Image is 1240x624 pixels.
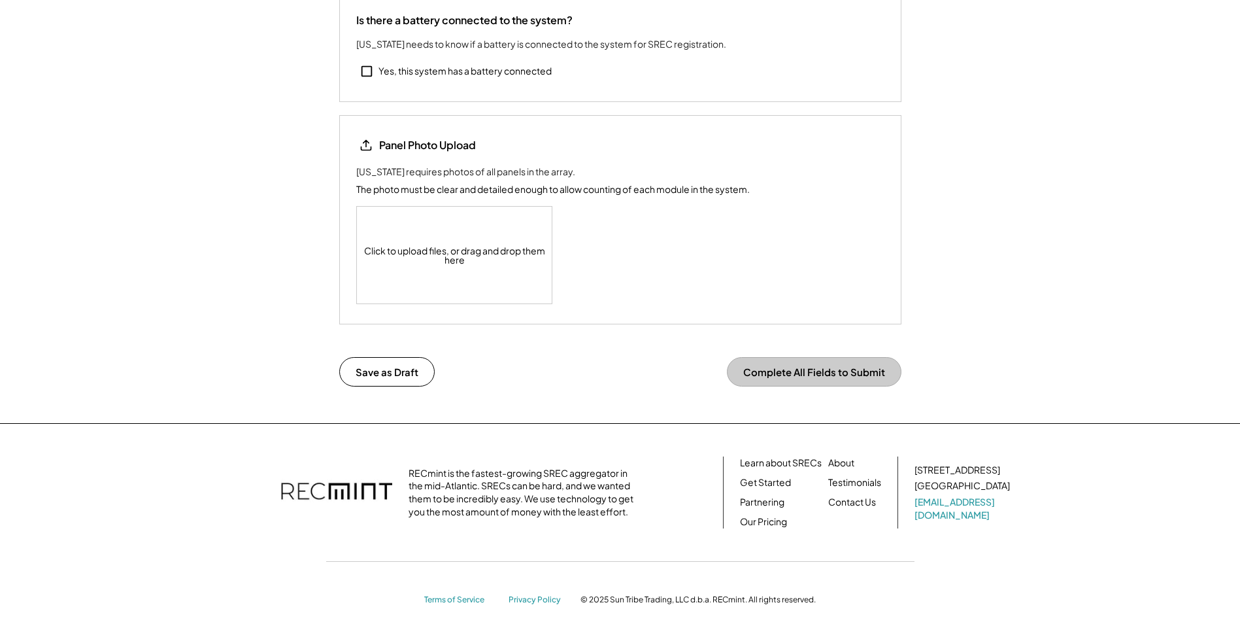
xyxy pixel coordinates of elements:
[356,165,575,179] div: [US_STATE] requires photos of all panels in the array.
[740,457,822,470] a: Learn about SRECs
[357,207,553,303] div: Click to upload files, or drag and drop them here
[379,138,476,152] div: Panel Photo Upload
[914,464,1000,477] div: [STREET_ADDRESS]
[409,467,641,518] div: RECmint is the fastest-growing SREC aggregator in the mid-Atlantic. SRECs can be hard, and we wan...
[580,595,816,605] div: © 2025 Sun Tribe Trading, LLC d.b.a. RECmint. All rights reserved.
[740,476,791,489] a: Get Started
[281,470,392,515] img: recmint-logotype%403x.png
[356,182,750,196] div: The photo must be clear and detailed enough to allow counting of each module in the system.
[424,595,496,606] a: Terms of Service
[378,65,552,78] div: Yes, this system has a battery connected
[339,357,435,387] button: Save as Draft
[740,515,787,529] a: Our Pricing
[914,479,1010,493] div: [GEOGRAPHIC_DATA]
[914,496,1013,521] a: [EMAIL_ADDRESS][DOMAIN_NAME]
[727,357,901,387] button: Complete All Fields to Submit
[828,476,881,489] a: Testimonials
[356,13,573,27] div: Is there a battery connected to the system?
[740,496,784,509] a: Partnering
[509,595,567,606] a: Privacy Policy
[828,496,876,509] a: Contact Us
[356,37,726,51] div: [US_STATE] needs to know if a battery is connected to the system for SREC registration.
[828,457,854,470] a: About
